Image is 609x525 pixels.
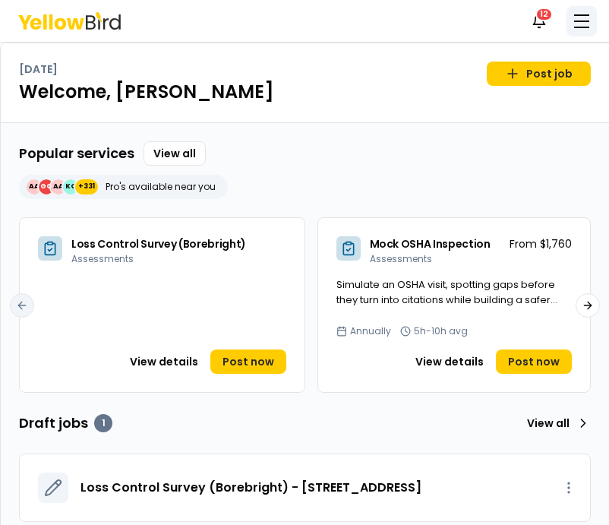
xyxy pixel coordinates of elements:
[350,325,391,337] span: Annually
[71,236,246,251] span: Loss Control Survey (Borebright)
[414,325,468,337] span: 5h-10h avg
[222,354,274,369] span: Post now
[121,349,207,374] button: View details
[27,179,42,195] span: AA
[510,236,572,251] p: From $1,760
[39,179,54,195] span: GG
[210,349,286,374] a: Post now
[521,411,591,435] a: View all
[406,349,493,374] button: View details
[535,8,553,21] div: 12
[78,179,95,195] span: +331
[63,179,78,195] span: KO
[487,62,591,86] a: Post job
[94,414,112,432] div: 1
[370,252,432,265] span: Assessments
[19,62,58,77] p: [DATE]
[508,354,560,369] span: Post now
[106,181,216,193] p: Pro's available near you
[71,252,134,265] span: Assessments
[370,236,491,251] span: Mock OSHA Inspection
[51,179,66,195] span: AA
[144,141,206,166] a: View all
[336,277,557,321] span: Simulate an OSHA visit, spotting gaps before they turn into citations while building a safer work...
[524,6,554,36] button: 12
[19,143,134,164] h3: Popular services
[19,413,112,434] h3: Draft jobs
[80,479,421,497] a: Loss Control Survey (Borebright) - [STREET_ADDRESS]
[496,349,572,374] a: Post now
[19,80,591,104] h1: Welcome, [PERSON_NAME]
